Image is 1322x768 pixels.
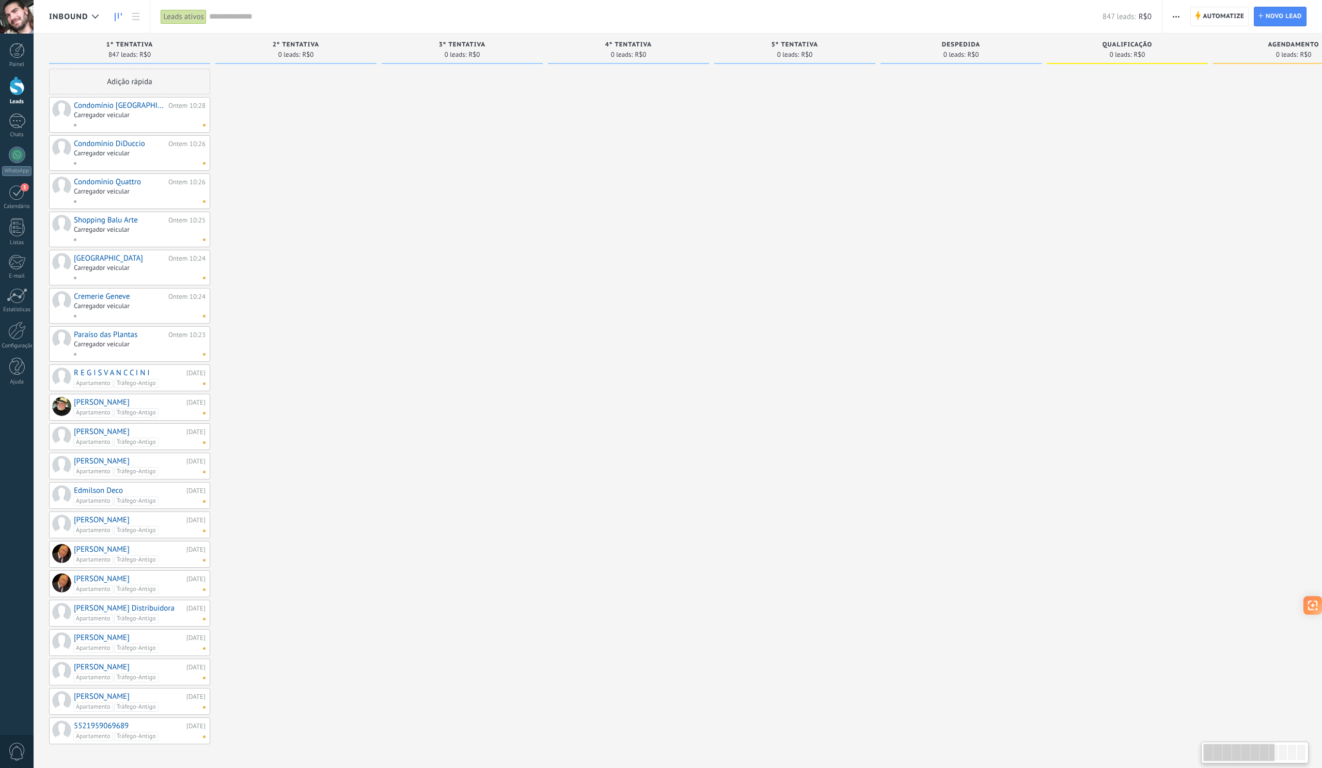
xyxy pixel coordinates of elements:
[203,588,206,591] span: Nenhuma tarefa atribuída
[2,273,32,280] div: E-mail
[74,292,166,301] a: Cremerie Geneve
[611,52,633,58] span: 0 leads:
[777,52,799,58] span: 0 leads:
[2,166,32,176] div: WhatsApp
[203,441,206,444] span: Nenhuma tarefa atribuída
[1134,52,1145,58] span: R$0
[2,343,32,349] div: Configurações
[2,203,32,210] div: Calendário
[1052,41,1203,50] div: QUALIFICAÇÃO
[203,238,206,241] span: Nenhuma tarefa atribuída
[74,340,130,348] div: Carregador veicular
[74,330,166,339] a: Paraíso das Plantas
[114,644,159,653] span: Tráfego-Antigo
[49,69,210,94] div: Adição rápida
[73,408,113,418] span: Apartamento
[114,467,159,476] span: Tráfego-Antigo
[942,41,980,49] span: DESPEDIDA
[74,692,184,701] a: [PERSON_NAME]
[74,110,130,119] div: Carregador veicular
[168,140,206,147] div: Ontem 10:26
[186,605,206,612] div: [DATE]
[203,647,206,650] span: Nenhuma tarefa atribuída
[2,99,32,105] div: Leads
[186,458,206,465] div: [DATE]
[168,102,206,109] div: Ontem 10:28
[186,693,206,700] div: [DATE]
[439,41,486,49] span: 3° TENTATIVA
[605,41,652,49] span: 4° TENTATIVA
[74,663,184,671] a: [PERSON_NAME]
[203,706,206,709] span: Nenhuma tarefa atribuída
[719,41,870,50] div: 5° TENTATIVA
[73,467,113,476] span: Apartamento
[2,132,32,138] div: Chats
[186,487,206,494] div: [DATE]
[74,574,184,583] a: [PERSON_NAME]
[114,732,159,741] span: Tráfego-Antigo
[553,41,704,50] div: 4° TENTATIVA
[186,428,206,435] div: [DATE]
[186,546,206,553] div: [DATE]
[186,634,206,641] div: [DATE]
[106,41,153,49] span: 1° TENTATIVA
[203,530,206,532] span: Nenhuma tarefa atribuída
[74,263,130,272] div: Carregador veicular
[1110,52,1132,58] span: 0 leads:
[74,187,130,196] div: Carregador veicular
[203,353,206,356] span: Nenhuma tarefa atribuída
[74,457,184,466] a: [PERSON_NAME]
[168,217,206,223] div: Ontem 10:25
[387,41,538,50] div: 3° TENTATIVA
[1203,7,1244,26] span: Automatize
[186,399,206,406] div: [DATE]
[203,677,206,679] span: Nenhuma tarefa atribuída
[1268,41,1319,49] span: AGENDAMENTO
[2,239,32,246] div: Listas
[203,162,206,165] span: Nenhuma tarefa atribuída
[203,382,206,385] span: Nenhuma tarefa atribuída
[74,225,130,234] div: Carregador veicular
[168,331,206,338] div: Ontem 10:23
[114,408,159,418] span: Tráfego-Antigo
[801,52,812,58] span: R$0
[74,301,130,310] div: Carregador veicular
[168,255,206,262] div: Ontem 10:24
[2,379,32,386] div: Ajuda
[73,614,113,623] span: Apartamento
[108,52,137,58] span: 847 leads:
[1139,12,1152,22] span: R$0
[114,673,159,682] span: Tráfego-Antigo
[73,497,113,506] span: Apartamento
[186,517,206,523] div: [DATE]
[161,9,206,24] div: Leads ativos
[74,633,184,642] a: [PERSON_NAME]
[1190,7,1249,26] a: Automatize
[74,254,166,263] a: [GEOGRAPHIC_DATA]
[186,370,206,376] div: [DATE]
[1276,52,1298,58] span: 0 leads:
[445,52,467,58] span: 0 leads:
[168,179,206,185] div: Ontem 10:26
[114,702,159,712] span: Tráfego-Antigo
[74,516,184,524] a: [PERSON_NAME]
[73,379,113,388] span: Apartamento
[21,183,29,191] span: 3
[203,618,206,620] span: Nenhuma tarefa atribuída
[74,545,184,554] a: [PERSON_NAME]
[886,41,1036,50] div: DESPEDIDA
[74,604,184,613] a: [PERSON_NAME] Distribuidora
[273,41,320,49] span: 2° TENTATIVA
[74,178,166,186] a: Condomínio Quattro
[139,52,151,58] span: R$0
[73,585,113,594] span: Apartamento
[168,293,206,300] div: Ontem 10:24
[73,732,113,741] span: Apartamento
[73,526,113,535] span: Apartamento
[1103,12,1136,22] span: 847 leads:
[74,427,184,436] a: [PERSON_NAME]
[203,471,206,473] span: Nenhuma tarefa atribuída
[114,555,159,565] span: Tráfego-Antigo
[114,614,159,623] span: Tráfego-Antigo
[114,497,159,506] span: Tráfego-Antigo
